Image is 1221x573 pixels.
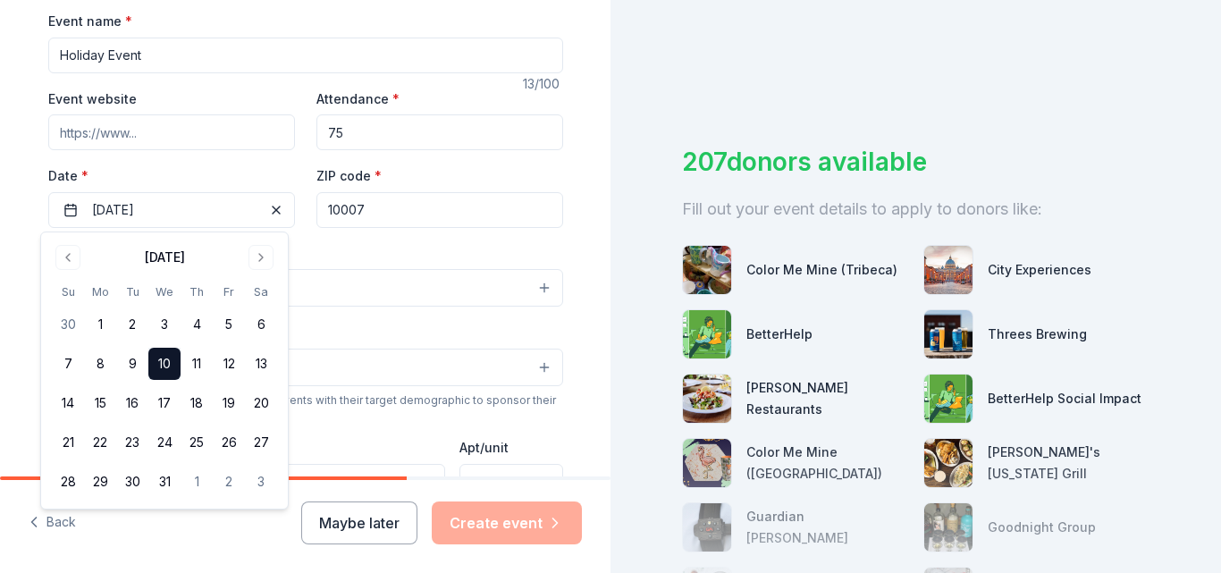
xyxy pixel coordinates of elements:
[245,348,277,380] button: 13
[52,466,84,498] button: 28
[116,466,148,498] button: 30
[683,246,731,294] img: photo for Color Me Mine (Tribeca)
[924,310,973,358] img: photo for Threes Brewing
[316,167,382,185] label: ZIP code
[148,426,181,459] button: 24
[245,308,277,341] button: 6
[29,504,76,542] button: Back
[213,282,245,301] th: Friday
[48,167,295,185] label: Date
[52,282,84,301] th: Sunday
[116,308,148,341] button: 2
[145,247,185,268] div: [DATE]
[84,426,116,459] button: 22
[181,466,213,498] button: 1
[52,426,84,459] button: 21
[116,348,148,380] button: 9
[52,387,84,419] button: 14
[148,308,181,341] button: 3
[181,387,213,419] button: 18
[181,308,213,341] button: 4
[245,466,277,498] button: 3
[683,310,731,358] img: photo for BetterHelp
[181,426,213,459] button: 25
[213,387,245,419] button: 19
[248,245,274,270] button: Go to next month
[48,393,563,422] div: We use this information to help brands find events with their target demographic to sponsor their...
[746,324,813,345] div: BetterHelp
[245,282,277,301] th: Saturday
[316,90,400,108] label: Attendance
[213,466,245,498] button: 2
[523,73,563,95] div: 13 /100
[213,348,245,380] button: 12
[213,308,245,341] button: 5
[48,192,295,228] button: [DATE]
[459,439,509,457] label: Apt/unit
[746,259,897,281] div: Color Me Mine (Tribeca)
[181,282,213,301] th: Thursday
[48,114,295,150] input: https://www...
[988,259,1091,281] div: City Experiences
[746,377,909,420] div: [PERSON_NAME] Restaurants
[48,38,563,73] input: Spring Fundraiser
[245,387,277,419] button: 20
[48,13,132,30] label: Event name
[213,426,245,459] button: 26
[682,143,1149,181] div: 207 donors available
[84,387,116,419] button: 15
[116,387,148,419] button: 16
[84,308,116,341] button: 1
[924,246,973,294] img: photo for City Experiences
[148,466,181,498] button: 31
[148,387,181,419] button: 17
[316,192,563,228] input: 12345 (U.S. only)
[116,282,148,301] th: Tuesday
[48,90,137,108] label: Event website
[924,375,973,423] img: photo for BetterHelp Social Impact
[116,426,148,459] button: 23
[181,348,213,380] button: 11
[682,195,1149,223] div: Fill out your event details to apply to donors like:
[301,501,417,544] button: Maybe later
[245,426,277,459] button: 27
[84,348,116,380] button: 8
[84,466,116,498] button: 29
[683,375,731,423] img: photo for Cameron Mitchell Restaurants
[988,388,1141,409] div: BetterHelp Social Impact
[148,348,181,380] button: 10
[988,324,1087,345] div: Threes Brewing
[316,114,563,150] input: 20
[52,348,84,380] button: 7
[84,282,116,301] th: Monday
[48,269,563,307] button: Select
[55,245,80,270] button: Go to previous month
[148,282,181,301] th: Wednesday
[48,349,563,386] button: Select
[459,464,562,500] input: #
[52,308,84,341] button: 30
